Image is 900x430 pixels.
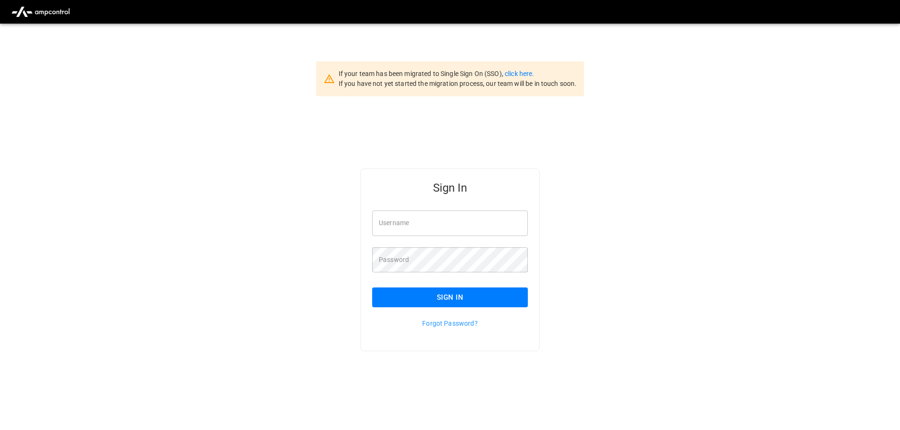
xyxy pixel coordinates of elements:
[372,287,528,307] button: Sign In
[372,319,528,328] p: Forgot Password?
[505,70,534,77] a: click here.
[372,180,528,195] h5: Sign In
[339,80,577,87] span: If you have not yet started the migration process, our team will be in touch soon.
[339,70,505,77] span: If your team has been migrated to Single Sign On (SSO),
[8,3,74,21] img: ampcontrol.io logo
